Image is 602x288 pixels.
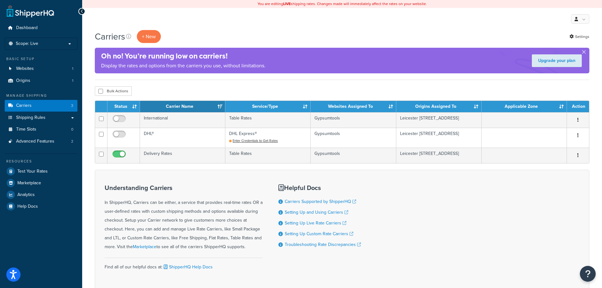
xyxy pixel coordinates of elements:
button: Bulk Actions [95,86,132,96]
a: Marketplace [5,177,77,189]
p: Display the rates and options from the carriers you use, without limitations. [101,61,265,70]
span: 1 [72,66,73,71]
a: Upgrade your plan [532,54,582,67]
a: Setting Up Custom Rate Carriers [285,230,353,237]
td: Leicester [STREET_ADDRESS] [396,128,482,148]
a: Carriers Supported by ShipperHQ [285,198,356,205]
td: Leicester [STREET_ADDRESS] [396,112,482,128]
li: Advanced Features [5,136,77,147]
td: DHL Express® [225,128,311,148]
span: Origins [16,78,30,83]
span: Enter Credentials to Get Rates [233,138,278,143]
div: Basic Setup [5,56,77,62]
a: Dashboard [5,22,77,34]
span: Dashboard [16,25,38,31]
a: Websites 1 [5,63,77,75]
a: Origins 1 [5,75,77,87]
li: Carriers [5,100,77,112]
a: Shipping Rules [5,112,77,124]
a: Carriers 3 [5,100,77,112]
th: Action [567,101,589,112]
li: Origins [5,75,77,87]
a: Settings [569,32,589,41]
td: Gypsumtools [311,128,396,148]
b: LIVE [283,1,291,7]
span: Analytics [17,192,35,198]
button: + New [137,30,161,43]
div: Manage Shipping [5,93,77,98]
th: Applicable Zone: activate to sort column ascending [482,101,567,112]
a: ShipperHQ Home [7,5,54,17]
td: Delivery Rates [140,148,225,163]
span: Marketplace [17,181,41,186]
th: Carrier Name: activate to sort column ascending [140,101,225,112]
span: 1 [72,78,73,83]
span: Help Docs [17,204,38,209]
a: Setting Up Live Rate Carriers [285,220,346,226]
span: Scope: Live [16,41,38,46]
div: In ShipperHQ, Carriers can be either, a service that provides real-time rates OR a user-defined r... [105,184,263,251]
td: Gypsumtools [311,112,396,128]
a: ShipperHQ Help Docs [162,264,213,270]
td: Leicester [STREET_ADDRESS] [396,148,482,163]
li: Websites [5,63,77,75]
span: Time Slots [16,127,36,132]
a: Troubleshooting Rate Discrepancies [285,241,361,248]
td: Table Rates [225,148,311,163]
a: Help Docs [5,201,77,212]
span: 3 [71,103,73,108]
a: Setting Up and Using Carriers [285,209,348,216]
a: Marketplace [133,243,156,250]
span: Carriers [16,103,32,108]
li: Time Slots [5,124,77,135]
td: Gypsumtools [311,148,396,163]
a: Advanced Features 2 [5,136,77,147]
span: 2 [71,139,73,144]
div: Find all of our helpful docs at: [105,258,263,272]
h1: Carriers [95,30,125,43]
span: Websites [16,66,34,71]
button: Open Resource Center [580,266,596,282]
th: Service/Type: activate to sort column ascending [225,101,311,112]
h3: Understanding Carriers [105,184,263,191]
span: Advanced Features [16,139,54,144]
td: DHL® [140,128,225,148]
th: Status: activate to sort column ascending [107,101,140,112]
a: Enter Credentials to Get Rates [229,138,278,143]
span: 0 [71,127,73,132]
a: Test Your Rates [5,166,77,177]
th: Origins Assigned To: activate to sort column ascending [396,101,482,112]
h3: Helpful Docs [278,184,361,191]
span: Test Your Rates [17,169,48,174]
td: International [140,112,225,128]
span: Shipping Rules [16,115,46,120]
h4: Oh no! You’re running low on carriers! [101,51,265,61]
td: Table Rates [225,112,311,128]
a: Analytics [5,189,77,200]
div: Resources [5,159,77,164]
a: Time Slots 0 [5,124,77,135]
th: Websites Assigned To: activate to sort column ascending [311,101,396,112]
